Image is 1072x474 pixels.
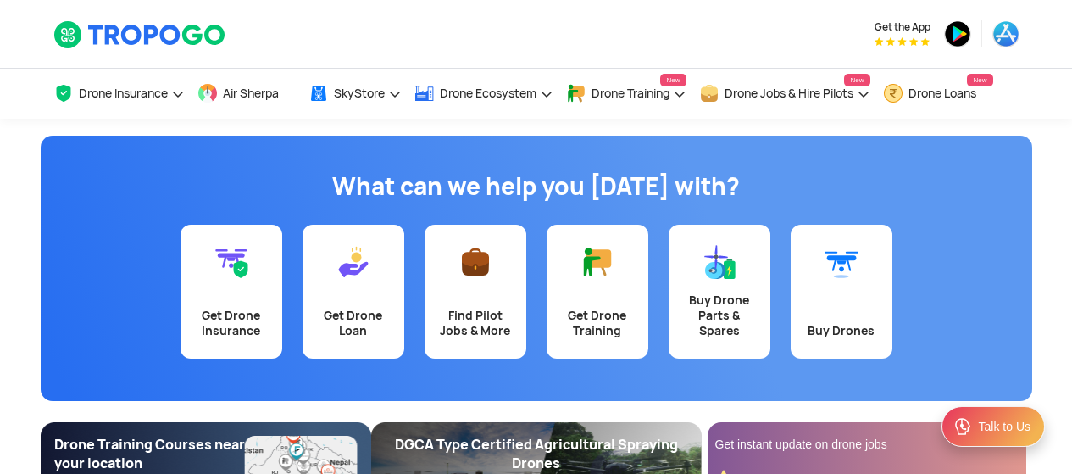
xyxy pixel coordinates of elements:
[953,416,973,437] img: ic_Support.svg
[801,323,882,338] div: Buy Drones
[944,20,971,47] img: playstore
[385,436,688,473] div: DGCA Type Certified Agricultural Spraying Drones
[313,308,394,338] div: Get Drone Loan
[336,245,370,279] img: Get Drone Loan
[435,308,516,338] div: Find Pilot Jobs & More
[53,170,1019,204] h1: What can we help you [DATE] with?
[669,225,770,359] a: Buy Drone Parts & Spares
[725,86,853,100] span: Drone Jobs & Hire Pilots
[334,86,385,100] span: SkyStore
[967,74,992,86] span: New
[875,37,930,46] img: App Raking
[580,245,614,279] img: Get Drone Training
[992,20,1019,47] img: appstore
[197,69,296,119] a: Air Sherpa
[425,225,526,359] a: Find Pilot Jobs & More
[660,74,686,86] span: New
[54,436,246,473] div: Drone Training Courses near your location
[440,86,536,100] span: Drone Ecosystem
[703,245,736,279] img: Buy Drone Parts & Spares
[566,69,686,119] a: Drone TrainingNew
[825,245,858,279] img: Buy Drones
[547,225,648,359] a: Get Drone Training
[414,69,553,119] a: Drone Ecosystem
[214,245,248,279] img: Get Drone Insurance
[303,225,404,359] a: Get Drone Loan
[883,69,993,119] a: Drone LoansNew
[844,74,869,86] span: New
[191,308,272,338] div: Get Drone Insurance
[53,20,227,49] img: TropoGo Logo
[181,225,282,359] a: Get Drone Insurance
[53,69,185,119] a: Drone Insurance
[458,245,492,279] img: Find Pilot Jobs & More
[699,69,870,119] a: Drone Jobs & Hire PilotsNew
[791,225,892,359] a: Buy Drones
[908,86,976,100] span: Drone Loans
[223,86,279,100] span: Air Sherpa
[557,308,638,338] div: Get Drone Training
[875,20,930,34] span: Get the App
[79,86,168,100] span: Drone Insurance
[308,69,402,119] a: SkyStore
[679,293,760,338] div: Buy Drone Parts & Spares
[715,436,1019,453] div: Get instant update on drone jobs
[979,418,1030,435] div: Talk to Us
[592,86,669,100] span: Drone Training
